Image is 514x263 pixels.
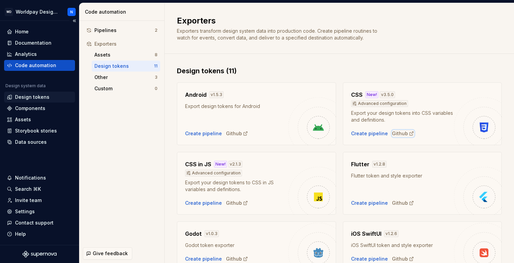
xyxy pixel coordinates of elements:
button: Collapse sidebar [70,16,79,26]
button: Design tokens11 [92,61,160,72]
a: Code automation [4,60,75,71]
div: v 1.2.8 [372,161,387,168]
div: Worldpay Design System [16,9,59,15]
h2: Exporters [177,15,494,26]
div: Exporters [94,41,157,47]
div: Assets [15,116,31,123]
a: Github [226,200,248,206]
div: Advanced configuration [185,170,242,176]
a: Home [4,26,75,37]
span: Exporters transform design system data into production code. Create pipeline routines to watch fo... [177,28,379,41]
div: New! [365,91,378,98]
div: Custom [94,85,155,92]
span: Give feedback [93,250,128,257]
div: Analytics [15,51,37,58]
button: Assets8 [92,49,160,60]
svg: Supernova Logo [22,251,57,258]
a: Storybook stories [4,125,75,136]
div: v 3.5.0 [380,91,395,98]
button: Create pipeline [185,256,222,262]
div: iOS SwiftUI token and style exporter [351,242,454,249]
div: Settings [15,208,35,215]
div: Assets [94,51,155,58]
div: Code automation [85,9,162,15]
div: v 1.0.3 [205,230,219,237]
div: Advanced configuration [351,100,408,107]
button: Create pipeline [185,130,222,137]
div: v 1.5.3 [209,91,224,98]
h4: CSS in JS [185,160,211,168]
button: Custom0 [92,83,160,94]
button: Create pipeline [351,130,388,137]
button: Other3 [92,72,160,83]
a: Github [226,256,248,262]
h4: CSS [351,91,363,99]
div: 11 [154,63,157,69]
a: Github [392,130,414,137]
h4: Godot [185,230,202,238]
a: Invite team [4,195,75,206]
h4: Flutter [351,160,369,168]
div: v 2.1.3 [228,161,242,168]
div: Contact support [15,219,54,226]
div: v 1.2.6 [384,230,398,237]
div: WD [5,8,13,16]
div: Invite team [15,197,42,204]
a: Github [392,256,414,262]
a: Github [392,200,414,206]
div: Home [15,28,29,35]
div: Design tokens [94,63,154,69]
div: Export your design tokens to CSS in JS variables and definitions. [185,179,288,193]
div: Code automation [15,62,56,69]
div: 8 [155,52,157,58]
div: Export design tokens for Android [185,103,288,110]
button: Notifications [4,172,75,183]
div: Data sources [15,139,47,145]
h4: Android [185,91,207,99]
div: Documentation [15,40,51,46]
button: WDWorldpay Design SystemN [1,4,78,19]
button: Give feedback [83,247,132,260]
h4: iOS SwiftUI [351,230,381,238]
a: Settings [4,206,75,217]
div: Create pipeline [185,200,222,206]
div: Design tokens (11) [177,66,502,76]
div: Other [94,74,155,81]
button: Help [4,229,75,239]
div: New! [214,161,227,168]
div: Help [15,231,26,237]
a: Data sources [4,137,75,148]
div: N [70,9,73,15]
div: Design tokens [15,94,49,100]
div: Storybook stories [15,127,57,134]
button: Pipelines2 [84,25,160,36]
a: Github [226,130,248,137]
div: Godot token exporter [185,242,288,249]
a: Assets [4,114,75,125]
div: Components [15,105,45,112]
button: Contact support [4,217,75,228]
div: Design system data [5,83,46,89]
button: Create pipeline [351,200,388,206]
a: Components [4,103,75,114]
button: Create pipeline [351,256,388,262]
a: Documentation [4,37,75,48]
button: Search ⌘K [4,184,75,195]
a: Analytics [4,49,75,60]
div: 2 [155,28,157,33]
